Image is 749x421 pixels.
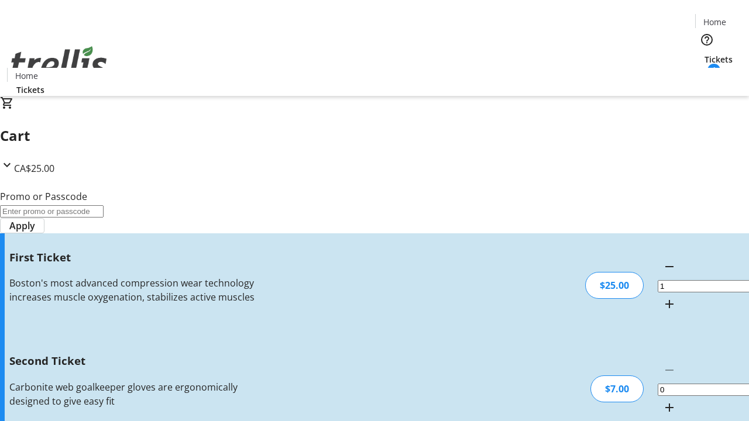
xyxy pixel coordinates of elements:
div: $25.00 [585,272,644,299]
button: Increment by one [658,292,681,316]
span: Apply [9,219,35,233]
a: Tickets [7,84,54,96]
a: Home [8,70,45,82]
h3: First Ticket [9,249,265,265]
button: Help [695,28,719,51]
a: Home [696,16,733,28]
div: Boston's most advanced compression wear technology increases muscle oxygenation, stabilizes activ... [9,276,265,304]
h3: Second Ticket [9,353,265,369]
div: $7.00 [590,375,644,402]
div: Carbonite web goalkeeper gloves are ergonomically designed to give easy fit [9,380,265,408]
button: Decrement by one [658,255,681,278]
span: Tickets [705,53,733,65]
span: Tickets [16,84,44,96]
button: Increment by one [658,396,681,419]
span: Home [703,16,726,28]
img: Orient E2E Organization d0hUur2g40's Logo [7,33,111,92]
a: Tickets [695,53,742,65]
span: Home [15,70,38,82]
span: CA$25.00 [14,162,54,175]
button: Cart [695,65,719,89]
